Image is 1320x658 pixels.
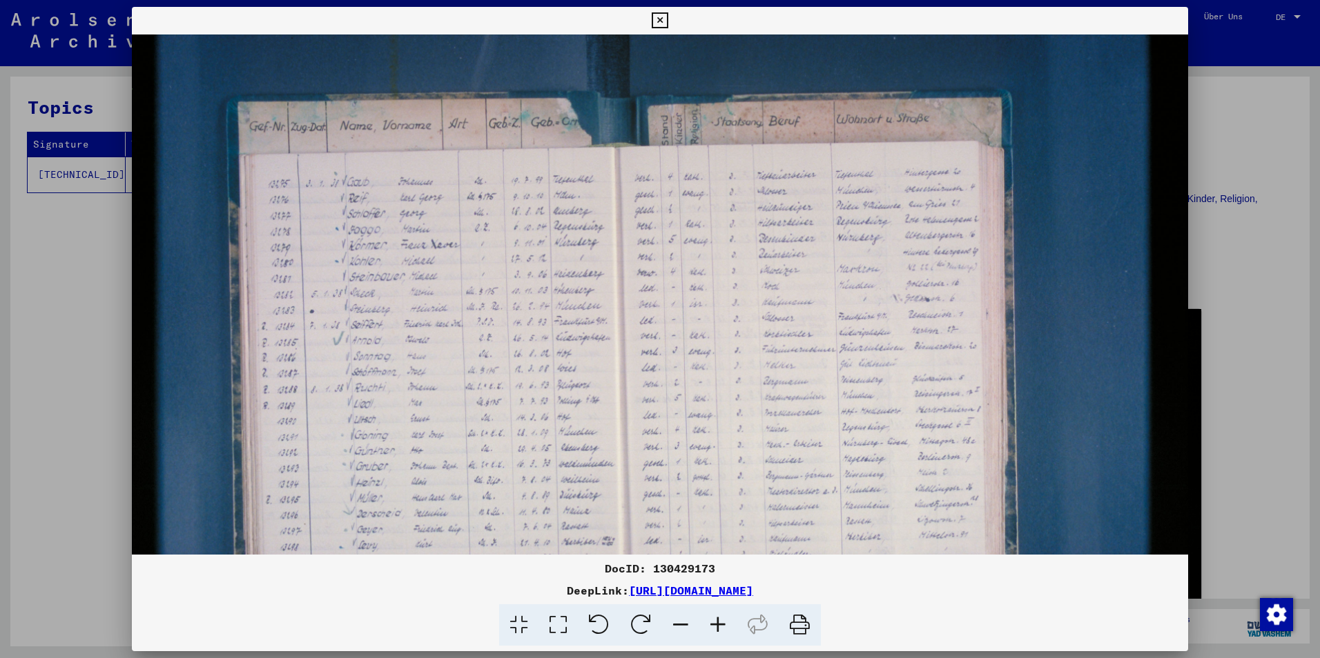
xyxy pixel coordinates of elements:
[1260,598,1293,631] img: Zustimmung ändern
[629,584,753,597] a: [URL][DOMAIN_NAME]
[1259,597,1292,630] div: Zustimmung ändern
[132,582,1188,599] div: DeepLink:
[132,560,1188,577] div: DocID: 130429173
